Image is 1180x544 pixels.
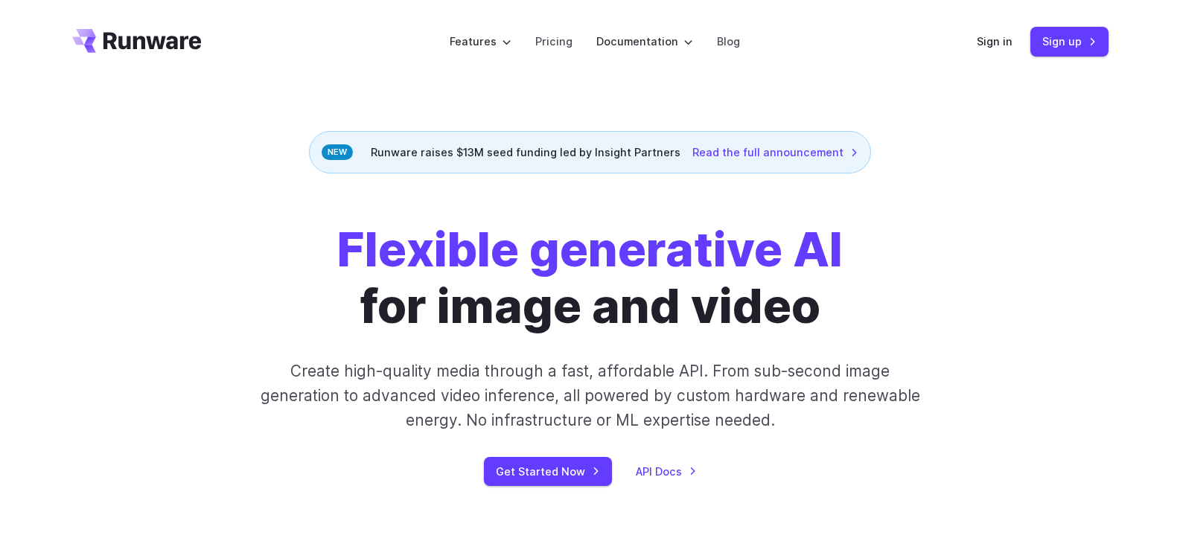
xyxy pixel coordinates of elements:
[535,33,573,50] a: Pricing
[258,359,922,433] p: Create high-quality media through a fast, affordable API. From sub-second image generation to adv...
[1030,27,1109,56] a: Sign up
[636,463,697,480] a: API Docs
[309,131,871,173] div: Runware raises $13M seed funding led by Insight Partners
[484,457,612,486] a: Get Started Now
[337,221,843,335] h1: for image and video
[337,220,843,278] strong: Flexible generative AI
[596,33,693,50] label: Documentation
[450,33,511,50] label: Features
[692,144,858,161] a: Read the full announcement
[977,33,1012,50] a: Sign in
[717,33,740,50] a: Blog
[72,29,202,53] a: Go to /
